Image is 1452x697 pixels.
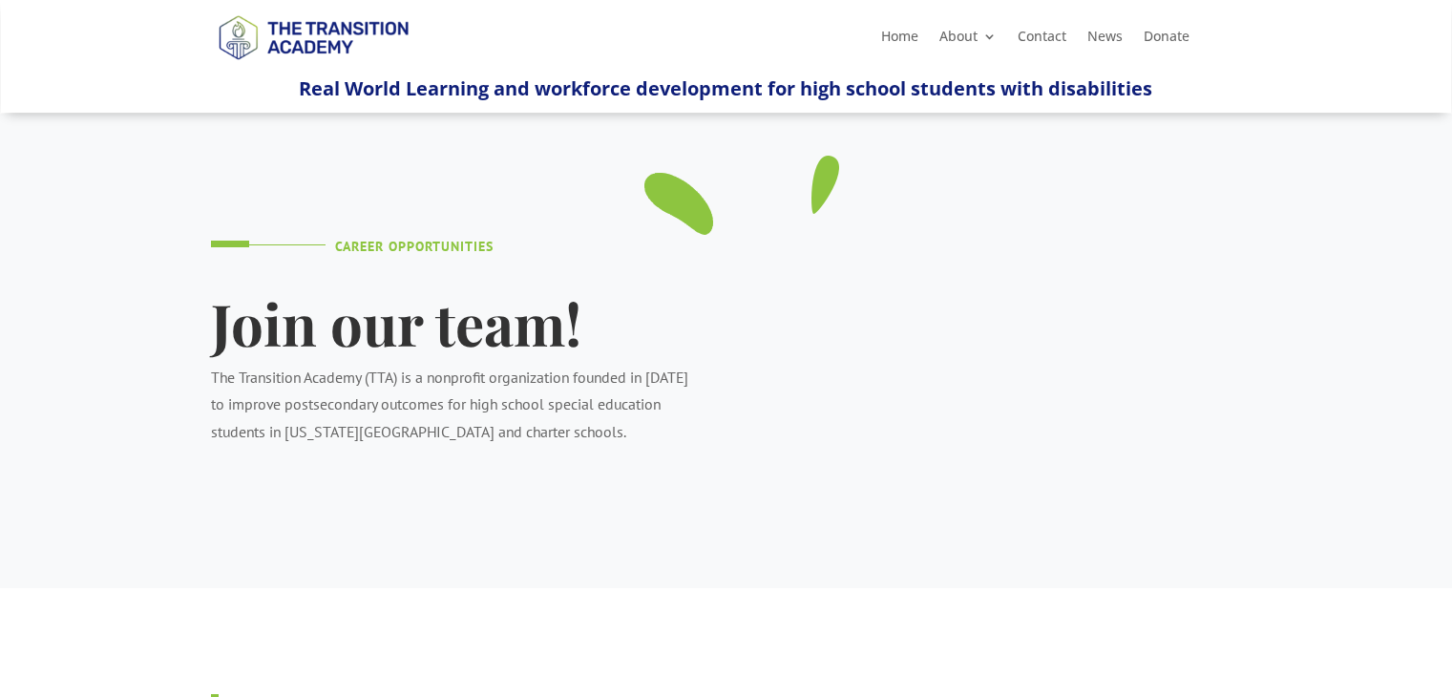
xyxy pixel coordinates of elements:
h1: Join our team! [211,291,698,364]
a: Home [881,30,918,51]
a: Logo-Noticias [210,56,416,74]
a: Contact [1018,30,1066,51]
span: Real World Learning and workforce development for high school students with disabilities [299,75,1152,101]
a: About [939,30,997,51]
img: TTA Brand_TTA Primary Logo_Horizontal_Light BG [210,3,416,71]
a: Donate [1144,30,1189,51]
p: The Transition Academy (TTA) is a nonprofit organization founded in [DATE] to improve postseconda... [211,364,698,446]
h4: Career Opportunities [335,240,698,263]
img: tutor-09_green [644,156,839,235]
a: News [1087,30,1123,51]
